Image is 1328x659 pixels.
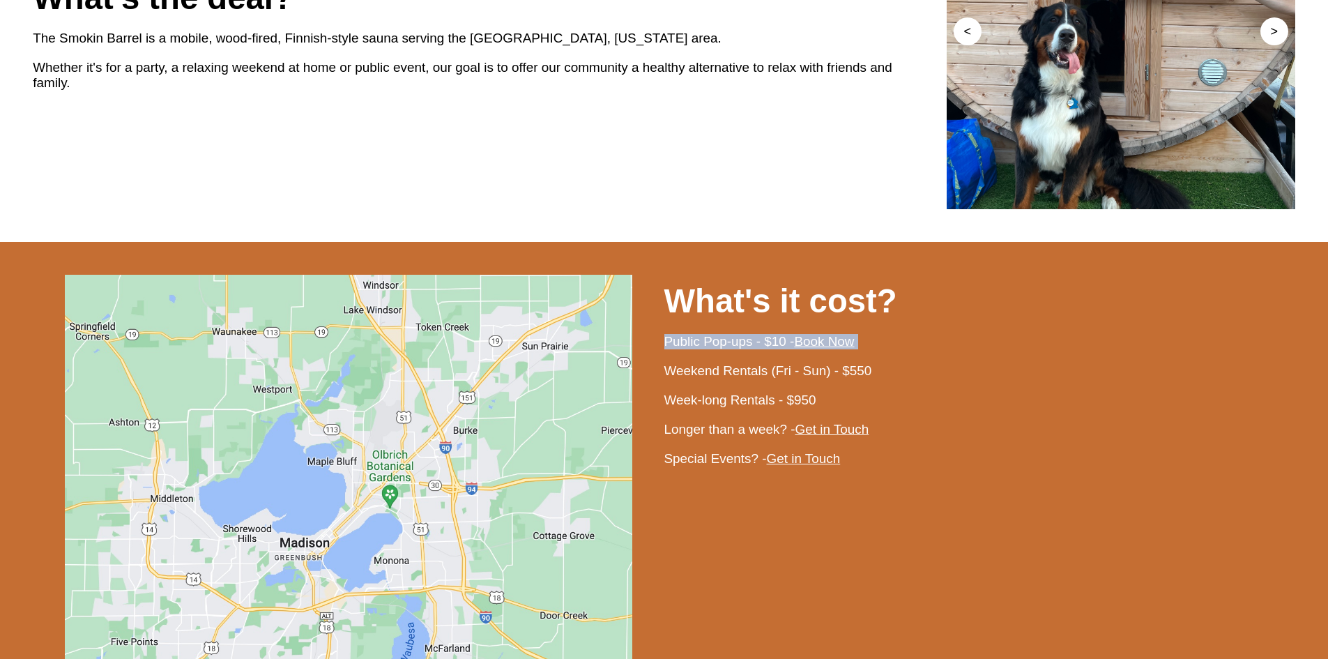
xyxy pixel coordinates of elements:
[794,334,854,349] a: Book Now
[795,422,869,437] a: Get in Touch
[664,356,1295,386] div: Weekend Rentals (Fri - Sun) - $550
[954,17,982,45] button: <
[1260,17,1288,45] button: >
[664,327,1295,356] div: Public Pop-ups - $10 -
[767,451,841,466] a: Get in Touch
[33,53,947,98] div: Whether it's for a party, a relaxing weekend at home or public event, our goal is to offer our co...
[664,386,1295,415] div: Week-long Rentals - $950
[664,275,1295,327] div: What's it cost?
[33,24,947,53] div: The Smokin Barrel is a mobile, wood-fired, Finnish-style sauna serving the [GEOGRAPHIC_DATA], [US...
[664,444,1295,474] div: Special Events? -
[664,415,1295,444] div: Longer than a week? -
